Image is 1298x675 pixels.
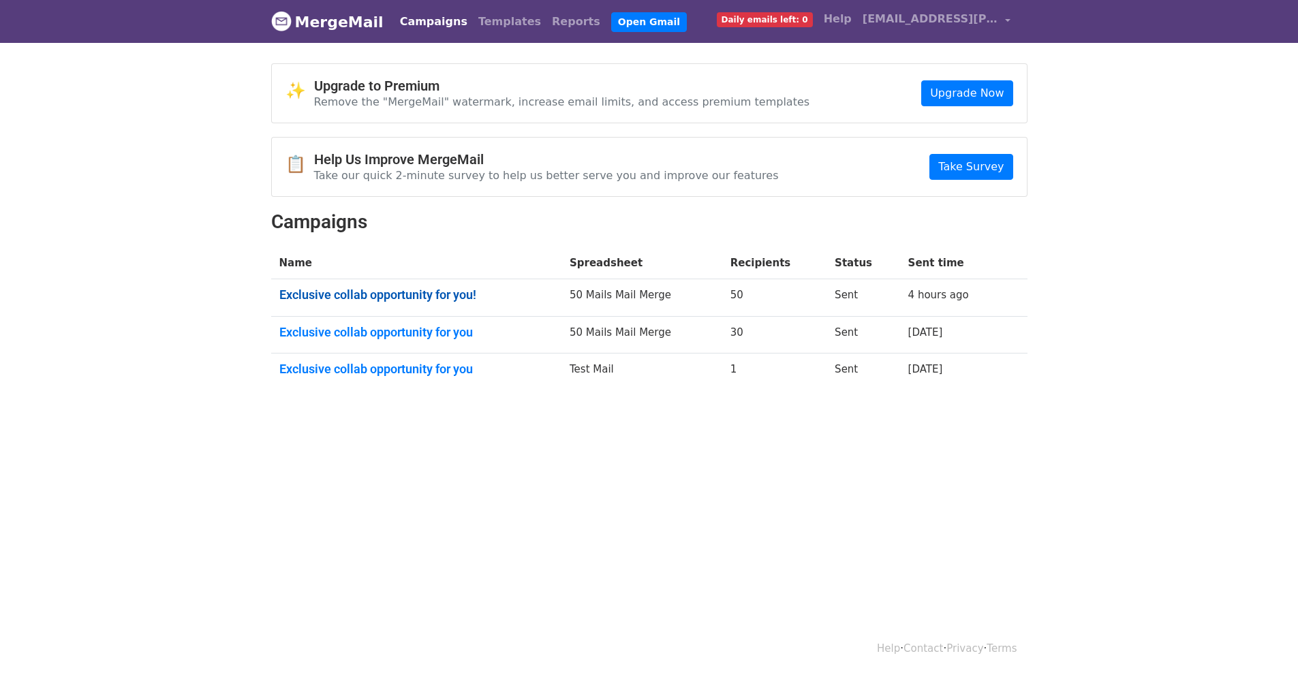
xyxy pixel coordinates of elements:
a: Open Gmail [611,12,687,32]
p: Remove the "MergeMail" watermark, increase email limits, and access premium templates [314,95,810,109]
p: Take our quick 2-minute survey to help us better serve you and improve our features [314,168,779,183]
a: Take Survey [929,154,1013,180]
th: Name [271,247,562,279]
a: Exclusive collab opportunity for you [279,325,554,340]
td: 1 [722,354,826,390]
div: Chat-Widget [1230,610,1298,675]
a: Help [818,5,857,33]
a: [EMAIL_ADDRESS][PERSON_NAME][DOMAIN_NAME] [857,5,1017,37]
a: Daily emails left: 0 [711,5,818,33]
a: Templates [473,8,546,35]
a: Contact [903,642,943,655]
span: ✨ [285,81,314,101]
td: 50 Mails Mail Merge [561,279,722,317]
a: Help [877,642,900,655]
a: Privacy [946,642,983,655]
a: Exclusive collab opportunity for you! [279,287,554,302]
h4: Upgrade to Premium [314,78,810,94]
a: Exclusive collab opportunity for you [279,362,554,377]
th: Status [826,247,899,279]
a: MergeMail [271,7,384,36]
td: Sent [826,316,899,354]
span: [EMAIL_ADDRESS][PERSON_NAME][DOMAIN_NAME] [863,11,999,27]
iframe: Chat Widget [1230,610,1298,675]
th: Recipients [722,247,826,279]
th: Sent time [900,247,1005,279]
span: 📋 [285,155,314,174]
a: Campaigns [395,8,473,35]
td: 50 [722,279,826,317]
a: Upgrade Now [921,80,1013,106]
td: 30 [722,316,826,354]
td: Sent [826,354,899,390]
h2: Campaigns [271,210,1027,234]
a: Reports [546,8,606,35]
h4: Help Us Improve MergeMail [314,151,779,168]
a: 4 hours ago [908,289,969,301]
td: Test Mail [561,354,722,390]
img: MergeMail logo [271,11,292,31]
a: [DATE] [908,363,943,375]
a: [DATE] [908,326,943,339]
td: Sent [826,279,899,317]
a: Terms [987,642,1017,655]
span: Daily emails left: 0 [717,12,813,27]
td: 50 Mails Mail Merge [561,316,722,354]
th: Spreadsheet [561,247,722,279]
